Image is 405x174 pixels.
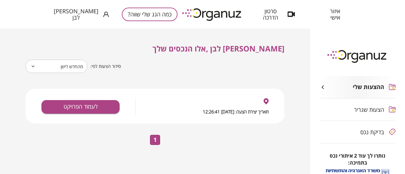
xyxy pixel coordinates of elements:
span: [PERSON_NAME] לבן ,אלו הנכסים שלך [153,43,284,54]
button: הצעות שגריר [320,99,396,121]
button: בדיקת נכס [320,121,396,143]
span: סרטון הדרכה [257,8,284,21]
span: תאריך יצירת הצעה: [DATE] 12:26:41 [203,109,269,115]
button: ההצעות שלי [320,76,396,98]
button: [PERSON_NAME] לבן [50,8,109,21]
span: נותרו לך עוד 2 איתורי נכס [330,153,385,159]
span: בדיקת נכס [360,129,384,135]
span: סידור הצעות לפי: [90,63,121,69]
span: [PERSON_NAME] לבן [50,8,102,21]
button: איזור אישי [315,8,355,21]
span: ההצעות שלי [353,84,384,91]
button: סרטון הדרכה [247,8,304,21]
div: מהחדש לישן [26,57,87,75]
img: logo [323,47,392,65]
button: כמה הגג שלי שווה? [122,8,178,21]
span: איזור אישי [325,8,346,21]
span: בתמיכה: [348,159,367,166]
button: לעמוד הפרויקט [41,100,120,114]
nav: pagination navigation [149,135,161,145]
img: logo [178,6,247,23]
span: הצעות שגריר [354,106,384,113]
button: page 1 [150,135,160,145]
